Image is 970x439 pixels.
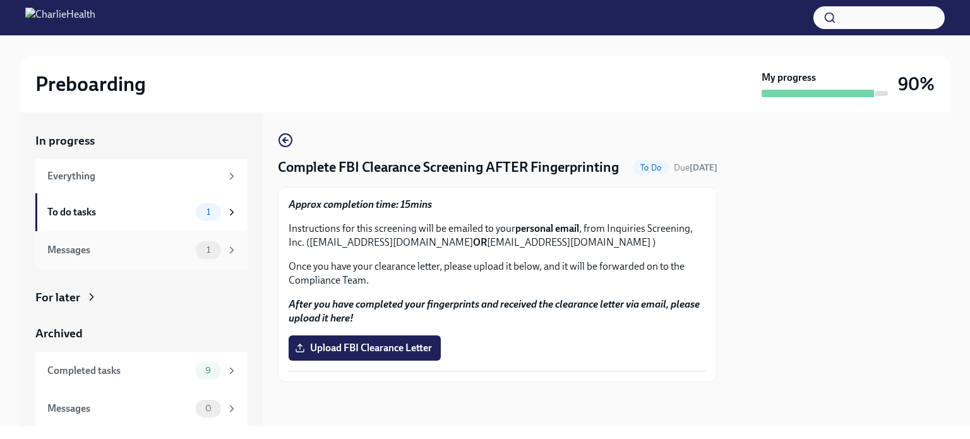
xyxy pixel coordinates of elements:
[47,169,221,183] div: Everything
[35,71,146,97] h2: Preboarding
[35,390,248,428] a: Messages0
[199,207,218,217] span: 1
[47,402,191,416] div: Messages
[35,352,248,390] a: Completed tasks9
[47,243,191,257] div: Messages
[762,71,816,85] strong: My progress
[25,8,95,28] img: CharlieHealth
[35,193,248,231] a: To do tasks1
[35,159,248,193] a: Everything
[35,231,248,269] a: Messages1
[473,236,487,248] strong: OR
[690,162,717,173] strong: [DATE]
[297,342,432,354] span: Upload FBI Clearance Letter
[674,162,717,174] span: September 6th, 2025 09:00
[898,73,935,95] h3: 90%
[289,335,441,361] label: Upload FBI Clearance Letter
[35,133,248,149] a: In progress
[47,364,191,378] div: Completed tasks
[35,289,248,306] a: For later
[35,325,248,342] a: Archived
[633,163,669,172] span: To Do
[278,158,619,177] h4: Complete FBI Clearance Screening AFTER Fingerprinting
[289,222,707,250] p: Instructions for this screening will be emailed to your , from Inquiries Screening, Inc. ([EMAIL_...
[198,366,219,375] span: 9
[289,198,432,210] strong: Approx completion time: 15mins
[674,162,717,173] span: Due
[198,404,219,413] span: 0
[515,222,579,234] strong: personal email
[289,260,707,287] p: Once you have your clearance letter, please upload it below, and it will be forwarded on to the C...
[199,245,218,255] span: 1
[47,205,191,219] div: To do tasks
[289,298,700,324] strong: After you have completed your fingerprints and received the clearance letter via email, please up...
[35,289,80,306] div: For later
